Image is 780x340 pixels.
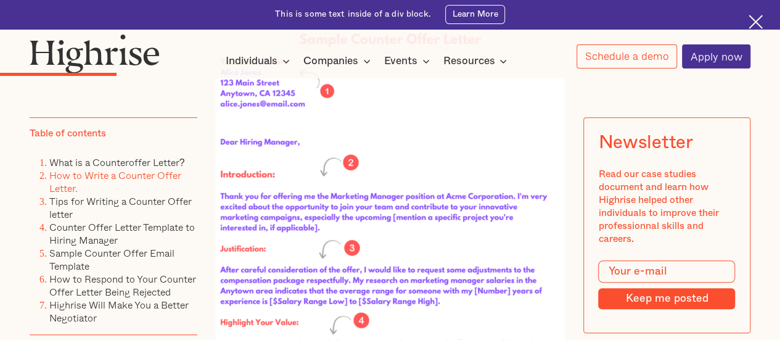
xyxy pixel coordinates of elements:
[49,272,196,299] a: How to Respond to Your Counter Offer Letter Being Rejected
[226,54,294,68] div: Individuals
[443,54,495,68] div: Resources
[598,260,735,283] input: Your e-mail
[577,44,677,68] a: Schedule a demo
[49,194,192,222] a: Tips for Writing a Counter Offer letter
[749,15,763,29] img: Cross icon
[598,168,735,246] div: Read our case studies document and learn how Highrise helped other individuals to improve their p...
[30,127,106,140] div: Table of contents
[49,155,185,170] a: What is a Counteroffer Letter?
[30,34,160,73] img: Highrise logo
[598,132,692,153] div: Newsletter
[445,5,505,24] a: Learn More
[682,44,750,68] a: Apply now
[384,54,417,68] div: Events
[49,246,174,273] a: Sample Counter Offer Email Template
[303,54,374,68] div: Companies
[443,54,511,68] div: Resources
[49,297,189,325] a: Highrise Will Make You a Better Negotiator
[303,54,358,68] div: Companies
[598,260,735,309] form: Modal Form
[384,54,433,68] div: Events
[598,288,735,309] input: Keep me posted
[226,54,277,68] div: Individuals
[275,9,431,20] div: This is some text inside of a div block.
[49,168,181,196] a: How to Write a Counter Offer Letter.
[49,220,195,247] a: Counter Offer Letter Template to Hiring Manager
